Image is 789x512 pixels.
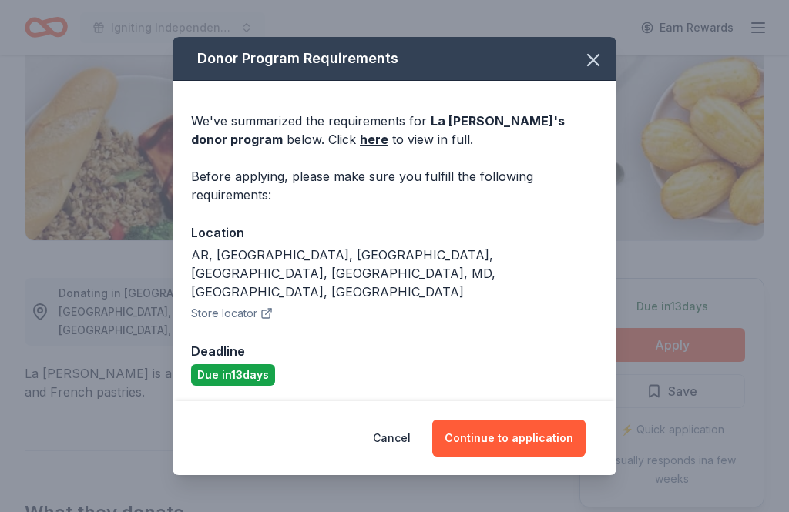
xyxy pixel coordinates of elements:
[191,246,598,301] div: AR, [GEOGRAPHIC_DATA], [GEOGRAPHIC_DATA], [GEOGRAPHIC_DATA], [GEOGRAPHIC_DATA], MD, [GEOGRAPHIC_D...
[191,223,598,243] div: Location
[432,420,586,457] button: Continue to application
[191,112,598,149] div: We've summarized the requirements for below. Click to view in full.
[173,37,616,81] div: Donor Program Requirements
[191,167,598,204] div: Before applying, please make sure you fulfill the following requirements:
[360,130,388,149] a: here
[191,364,275,386] div: Due in 13 days
[373,420,411,457] button: Cancel
[191,341,598,361] div: Deadline
[191,304,273,323] button: Store locator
